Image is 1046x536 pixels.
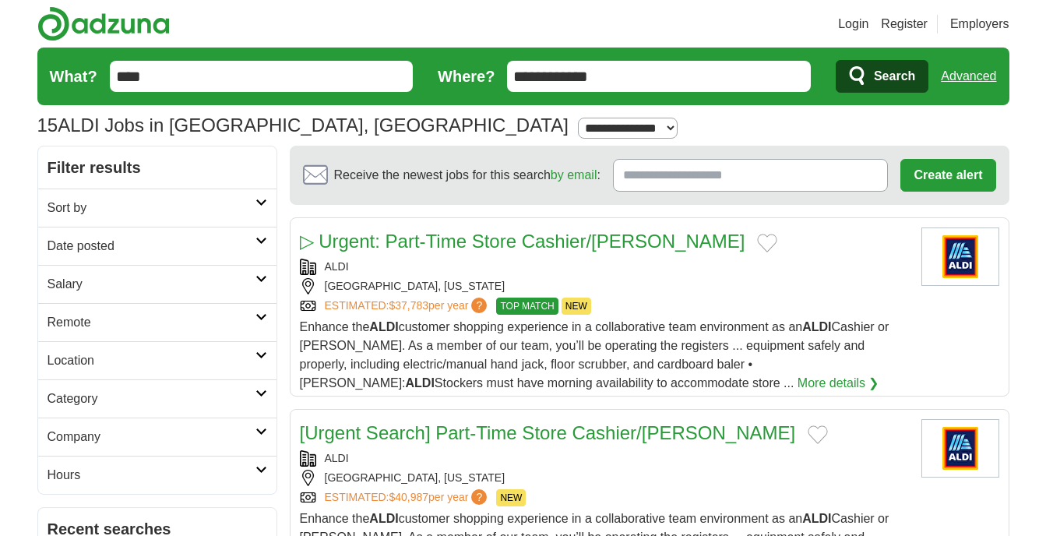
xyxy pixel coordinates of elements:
[38,418,276,456] a: Company
[48,390,255,408] h2: Category
[921,227,999,286] img: ALDI logo
[48,199,255,217] h2: Sort by
[300,422,796,443] a: [Urgent Search] Part-Time Store Cashier/[PERSON_NAME]
[950,15,1009,33] a: Employers
[48,237,255,256] h2: Date posted
[50,65,97,88] label: What?
[562,298,591,315] span: NEW
[369,320,398,333] strong: ALDI
[802,512,831,525] strong: ALDI
[48,428,255,446] h2: Company
[389,491,428,503] span: $40,987
[471,489,487,505] span: ?
[37,115,569,136] h1: ALDI Jobs in [GEOGRAPHIC_DATA], [GEOGRAPHIC_DATA]
[38,146,276,189] h2: Filter results
[836,60,928,93] button: Search
[38,379,276,418] a: Category
[38,456,276,494] a: Hours
[838,15,868,33] a: Login
[798,374,879,393] a: More details ❯
[300,231,745,252] a: ▷ Urgent: Part-Time Store Cashier/[PERSON_NAME]
[37,111,58,139] span: 15
[325,298,491,315] a: ESTIMATED:$37,783per year?
[941,61,996,92] a: Advanced
[48,275,255,294] h2: Salary
[38,189,276,227] a: Sort by
[325,489,491,506] a: ESTIMATED:$40,987per year?
[438,65,495,88] label: Where?
[921,419,999,478] img: ALDI logo
[48,313,255,332] h2: Remote
[37,6,170,41] img: Adzuna logo
[325,452,349,464] a: ALDI
[48,466,255,485] h2: Hours
[757,234,777,252] button: Add to favorite jobs
[300,278,909,294] div: [GEOGRAPHIC_DATA], [US_STATE]
[38,303,276,341] a: Remote
[38,227,276,265] a: Date posted
[369,512,398,525] strong: ALDI
[496,298,558,315] span: TOP MATCH
[38,341,276,379] a: Location
[389,299,428,312] span: $37,783
[802,320,831,333] strong: ALDI
[300,320,889,390] span: Enhance the customer shopping experience in a collaborative team environment as an Cashier or [PE...
[551,168,597,182] a: by email
[406,376,435,390] strong: ALDI
[496,489,526,506] span: NEW
[325,260,349,273] a: ALDI
[900,159,995,192] button: Create alert
[881,15,928,33] a: Register
[300,470,909,486] div: [GEOGRAPHIC_DATA], [US_STATE]
[874,61,915,92] span: Search
[808,425,828,444] button: Add to favorite jobs
[38,265,276,303] a: Salary
[48,351,255,370] h2: Location
[471,298,487,313] span: ?
[334,166,600,185] span: Receive the newest jobs for this search :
